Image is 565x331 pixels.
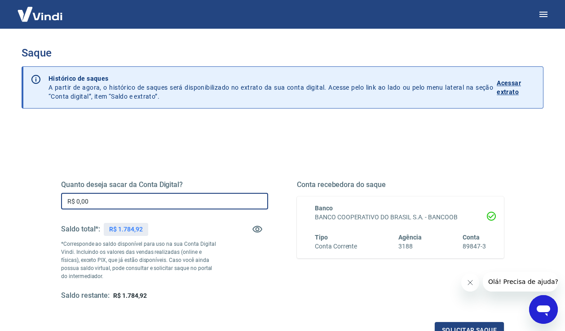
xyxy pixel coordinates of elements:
[463,234,480,241] span: Conta
[398,242,422,251] h6: 3188
[529,295,558,324] iframe: Botão para abrir a janela de mensagens
[315,242,357,251] h6: Conta Corrente
[113,292,146,299] span: R$ 1.784,92
[61,240,216,280] p: *Corresponde ao saldo disponível para uso na sua Conta Digital Vindi. Incluindo os valores das ve...
[61,180,268,189] h5: Quanto deseja sacar da Conta Digital?
[315,205,333,212] span: Banco
[463,242,486,251] h6: 89847-3
[315,234,328,241] span: Tipo
[109,225,142,234] p: R$ 1.784,92
[49,74,493,101] p: A partir de agora, o histórico de saques será disponibilizado no extrato da sua conta digital. Ac...
[497,74,536,101] a: Acessar extrato
[61,291,110,301] h5: Saldo restante:
[398,234,422,241] span: Agência
[497,78,536,96] p: Acessar extrato
[22,47,543,59] h3: Saque
[5,6,75,13] span: Olá! Precisa de ajuda?
[61,225,100,234] h5: Saldo total*:
[461,274,479,292] iframe: Fechar mensagem
[297,180,504,189] h5: Conta recebedora do saque
[11,0,69,28] img: Vindi
[49,74,493,83] p: Histórico de saques
[315,213,486,222] h6: BANCO COOPERATIVO DO BRASIL S.A. - BANCOOB
[483,272,558,292] iframe: Mensagem da empresa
